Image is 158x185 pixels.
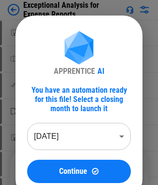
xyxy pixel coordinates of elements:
[97,67,104,76] div: AI
[60,31,98,67] img: Apprentice AI
[27,123,131,150] div: [DATE]
[91,167,99,175] img: Continue
[27,85,131,113] div: You have an automation ready for this file! Select a closing month to launch it
[54,67,95,76] div: APPRENTICE
[59,168,87,175] span: Continue
[27,160,131,183] button: ContinueContinue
